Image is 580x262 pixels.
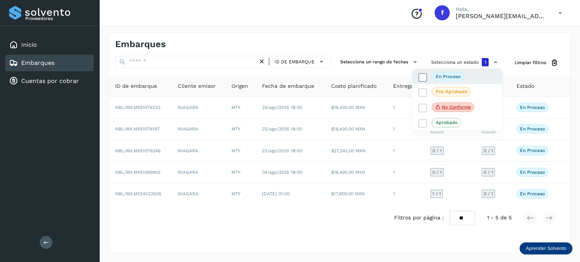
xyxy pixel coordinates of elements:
p: Pre-Aprobado [436,89,467,94]
p: En proceso [436,74,461,79]
p: Aprender Solvento [526,245,566,251]
p: No conforme [442,104,471,110]
div: Inicio [5,37,94,53]
a: Cuentas por cobrar [21,77,79,84]
p: Aprobado [436,120,458,125]
a: Embarques [21,59,54,66]
div: Embarques [5,55,94,71]
div: Aprender Solvento [520,242,572,254]
div: Cuentas por cobrar [5,73,94,89]
p: Proveedores [25,16,91,21]
a: Inicio [21,41,37,48]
